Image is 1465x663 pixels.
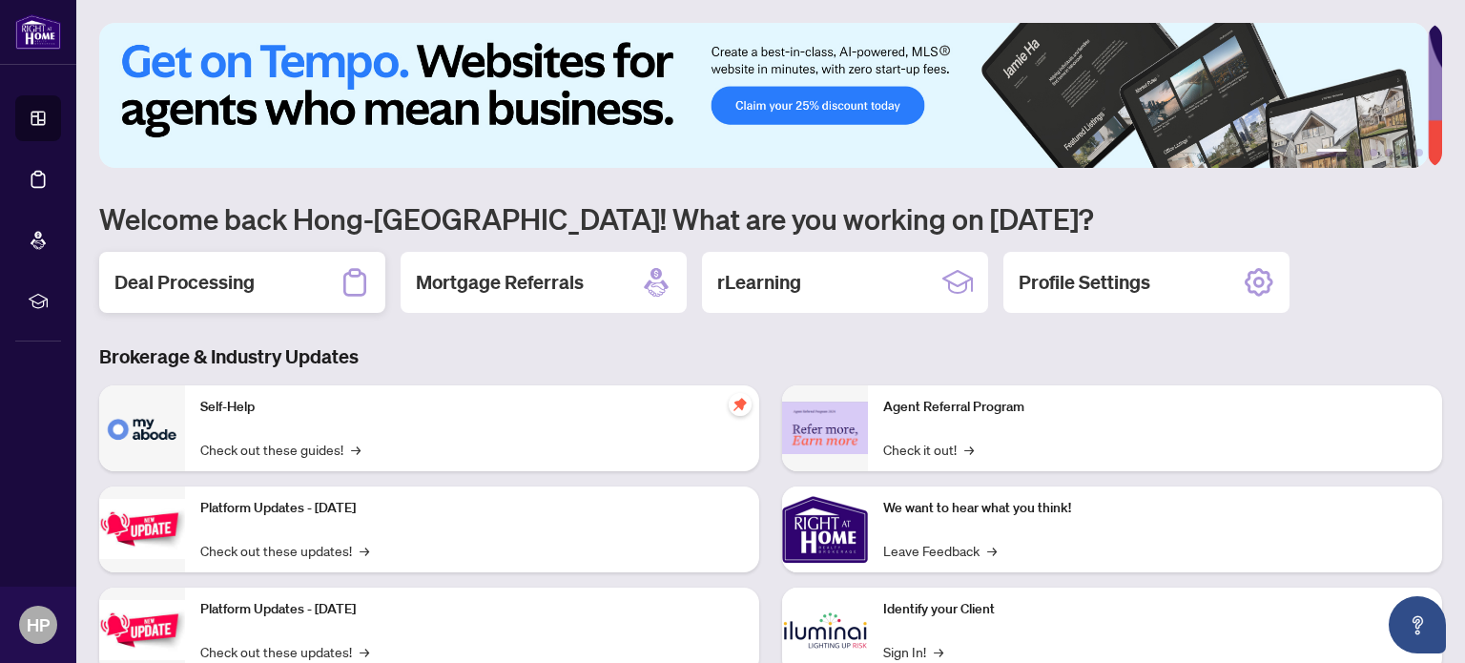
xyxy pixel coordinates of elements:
[1385,149,1393,156] button: 4
[1415,149,1423,156] button: 6
[1019,269,1150,296] h2: Profile Settings
[782,487,868,572] img: We want to hear what you think!
[99,499,185,559] img: Platform Updates - July 21, 2025
[200,498,744,519] p: Platform Updates - [DATE]
[883,599,1427,620] p: Identify your Client
[200,641,369,662] a: Check out these updates!→
[200,540,369,561] a: Check out these updates!→
[883,439,974,460] a: Check it out!→
[200,439,361,460] a: Check out these guides!→
[729,393,752,416] span: pushpin
[360,641,369,662] span: →
[27,611,50,638] span: HP
[99,343,1442,370] h3: Brokerage & Industry Updates
[934,641,943,662] span: →
[883,397,1427,418] p: Agent Referral Program
[964,439,974,460] span: →
[1354,149,1362,156] button: 2
[1316,149,1347,156] button: 1
[99,600,185,660] img: Platform Updates - July 8, 2025
[99,200,1442,237] h1: Welcome back Hong-[GEOGRAPHIC_DATA]! What are you working on [DATE]?
[200,599,744,620] p: Platform Updates - [DATE]
[416,269,584,296] h2: Mortgage Referrals
[200,397,744,418] p: Self-Help
[15,14,61,50] img: logo
[1370,149,1377,156] button: 3
[1400,149,1408,156] button: 5
[782,402,868,454] img: Agent Referral Program
[717,269,801,296] h2: rLearning
[987,540,997,561] span: →
[99,385,185,471] img: Self-Help
[99,23,1428,168] img: Slide 0
[883,641,943,662] a: Sign In!→
[114,269,255,296] h2: Deal Processing
[360,540,369,561] span: →
[883,498,1427,519] p: We want to hear what you think!
[351,439,361,460] span: →
[1389,596,1446,653] button: Open asap
[883,540,997,561] a: Leave Feedback→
